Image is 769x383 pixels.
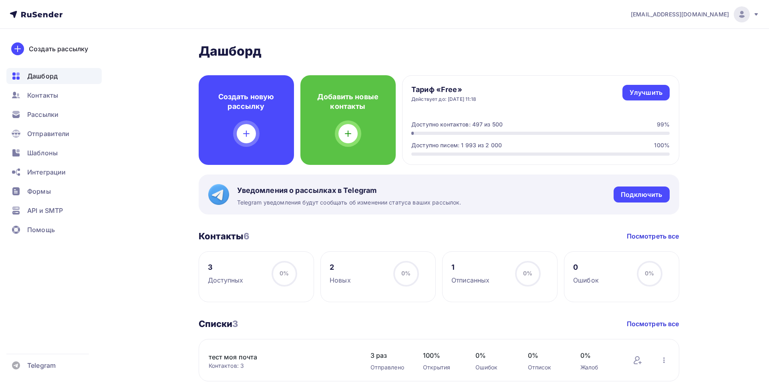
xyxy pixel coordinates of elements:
div: Создать рассылку [29,44,88,54]
h3: Контакты [199,231,250,242]
h4: Тариф «Free» [411,85,477,94]
a: Посмотреть все [627,319,679,329]
div: 99% [657,120,670,128]
h2: Дашборд [199,43,679,59]
a: Улучшить [622,85,670,100]
div: Доступных [208,275,243,285]
div: Ошибок [573,275,599,285]
span: 0% [528,351,564,360]
span: 0% [645,270,654,277]
div: Открытия [423,363,459,371]
span: 0% [401,270,411,277]
div: Улучшить [630,88,662,97]
a: тест моя почта [209,352,345,362]
div: Отправлено [370,363,407,371]
h4: Создать новую рассылку [211,92,281,111]
span: 100% [423,351,459,360]
div: 0 [573,263,599,272]
span: Контакты [27,90,58,100]
span: 0% [580,351,617,360]
div: 2 [330,263,351,272]
a: Посмотреть все [627,231,679,241]
a: Шаблоны [6,145,102,161]
div: Отписок [528,363,564,371]
a: [EMAIL_ADDRESS][DOMAIN_NAME] [631,6,759,22]
span: 3 раз [370,351,407,360]
div: Новых [330,275,351,285]
div: 100% [654,141,670,149]
div: Действует до: [DATE] 11:18 [411,96,477,102]
span: Помощь [27,225,55,235]
span: Шаблоны [27,148,58,158]
span: Интеграции [27,167,66,177]
a: Контакты [6,87,102,103]
div: 1 [451,263,489,272]
span: 0% [523,270,532,277]
div: Жалоб [580,363,617,371]
a: Отправители [6,126,102,142]
div: Отписанных [451,275,489,285]
div: Доступно писем: 1 993 из 2 000 [411,141,502,149]
span: Уведомления о рассылках в Telegram [237,186,461,195]
span: Отправители [27,129,70,138]
span: Рассылки [27,110,58,119]
div: Контактов: 3 [209,362,354,370]
span: 6 [244,231,250,241]
span: 0% [280,270,289,277]
a: Рассылки [6,106,102,122]
div: Доступно контактов: 497 из 500 [411,120,503,128]
span: 3 [232,319,238,329]
div: Ошибок [475,363,512,371]
span: Формы [27,186,51,196]
a: Формы [6,183,102,199]
div: Подключить [621,190,662,199]
a: Дашборд [6,68,102,84]
span: API и SMTP [27,206,63,215]
span: 0% [475,351,512,360]
h3: Списки [199,318,238,329]
div: 3 [208,263,243,272]
span: [EMAIL_ADDRESS][DOMAIN_NAME] [631,10,729,18]
span: Telegram уведомления будут сообщать об изменении статуса ваших рассылок. [237,199,461,207]
span: Telegram [27,361,56,370]
h4: Добавить новые контакты [313,92,383,111]
span: Дашборд [27,71,58,81]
